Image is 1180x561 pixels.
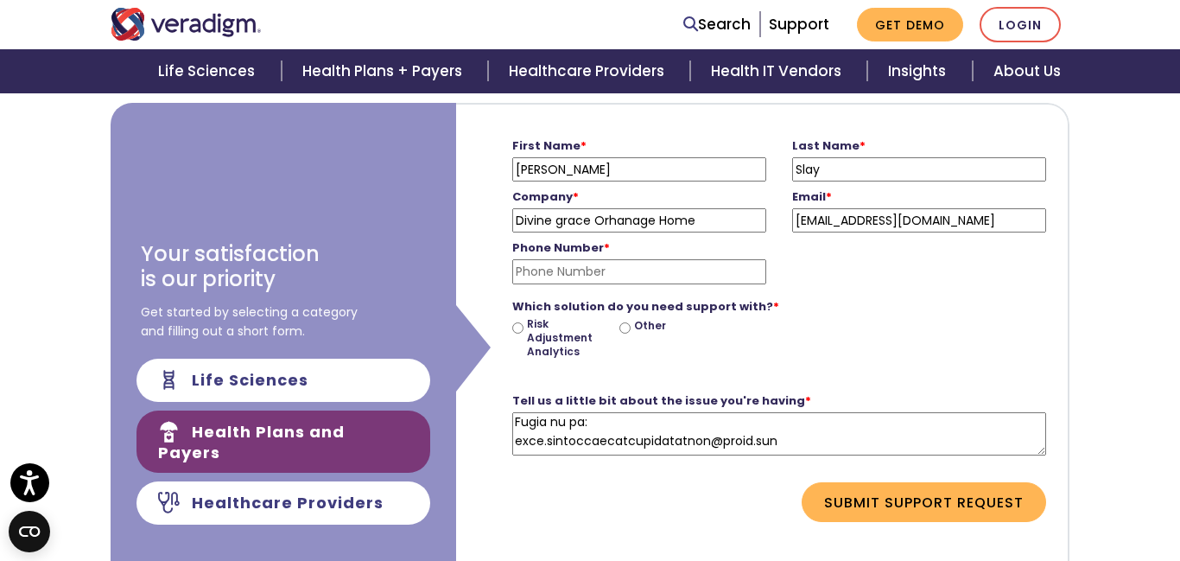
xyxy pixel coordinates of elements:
input: firstlastname@website.com [792,208,1046,233]
strong: Which solution do you need support with? [512,298,779,315]
a: Get Demo [857,8,963,41]
strong: Company [512,188,579,205]
a: Login [980,7,1061,42]
strong: Last Name [792,137,866,154]
a: Support [769,14,829,35]
button: Submit Support Request [802,482,1046,522]
a: Life Sciences [137,49,281,93]
input: Company [512,208,766,233]
input: First Name [512,157,766,182]
input: Phone Number [512,259,766,284]
a: Health Plans + Payers [282,49,488,93]
a: Search [683,13,751,36]
strong: Phone Number [512,239,610,256]
a: Healthcare Providers [488,49,690,93]
input: Last Name [792,157,1046,182]
a: Health IT Vendors [690,49,867,93]
img: Veradigm logo [111,8,262,41]
h3: Your satisfaction is our priority [141,242,320,292]
span: Get started by selecting a category and filling out a short form. [141,303,358,341]
a: Insights [867,49,972,93]
strong: Tell us a little bit about the issue you're having [512,392,811,409]
label: Other [634,319,666,333]
strong: Email [792,188,832,205]
a: About Us [973,49,1082,93]
label: Risk Adjustment Analytics [527,317,596,358]
strong: First Name [512,137,587,154]
button: Open CMP widget [9,511,50,552]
